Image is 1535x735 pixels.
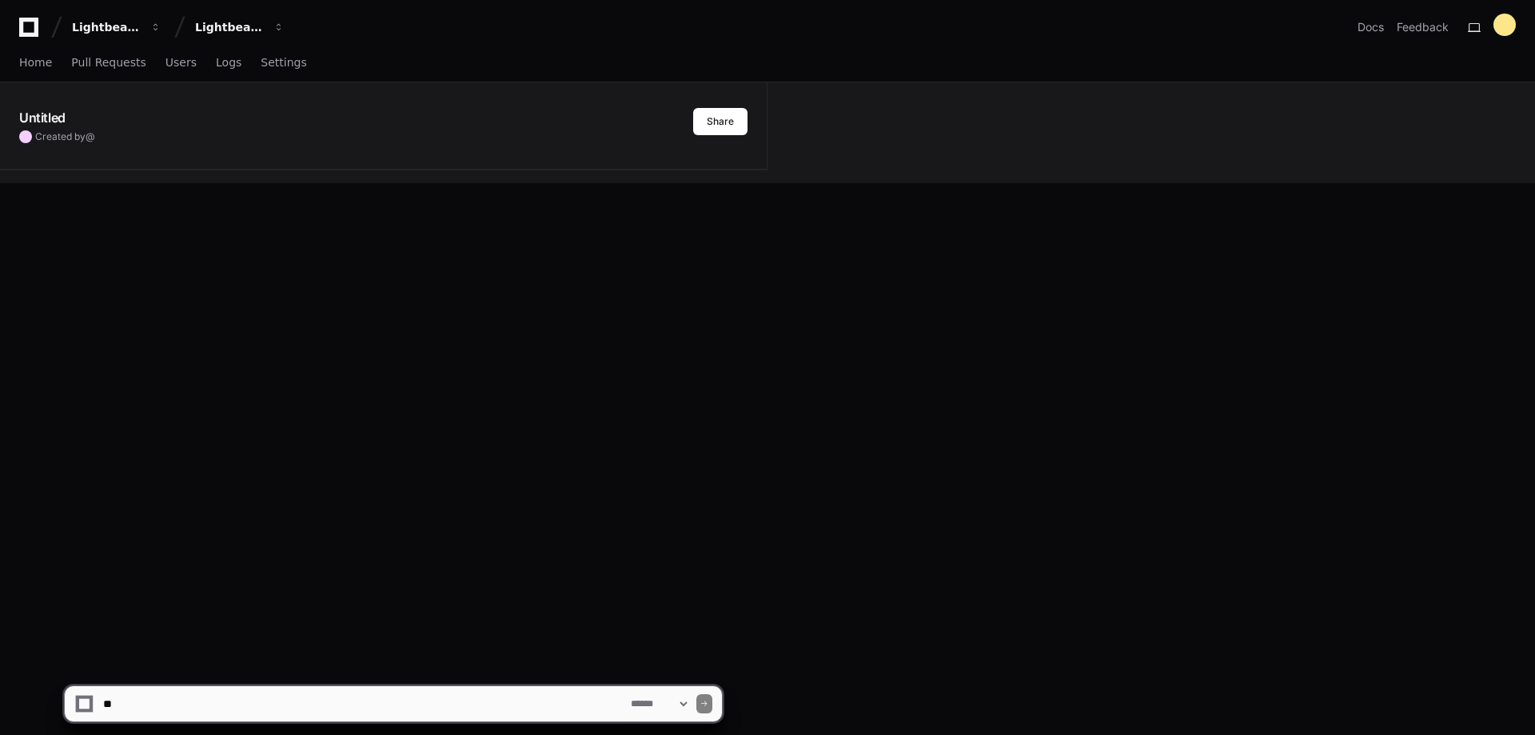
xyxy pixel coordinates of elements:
span: Users [165,58,197,67]
span: Pull Requests [71,58,146,67]
div: Lightbeam Health [72,19,141,35]
a: Settings [261,45,306,82]
h1: Untitled [19,108,66,127]
span: Logs [216,58,241,67]
button: Share [693,108,748,135]
span: Settings [261,58,306,67]
button: Feedback [1397,19,1449,35]
a: Users [165,45,197,82]
span: Home [19,58,52,67]
button: Lightbeam Health [66,13,168,42]
span: Created by [35,130,95,143]
a: Home [19,45,52,82]
a: Pull Requests [71,45,146,82]
span: @ [86,130,95,142]
div: Lightbeam Health Solutions [195,19,264,35]
a: Logs [216,45,241,82]
a: Docs [1358,19,1384,35]
button: Lightbeam Health Solutions [189,13,291,42]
